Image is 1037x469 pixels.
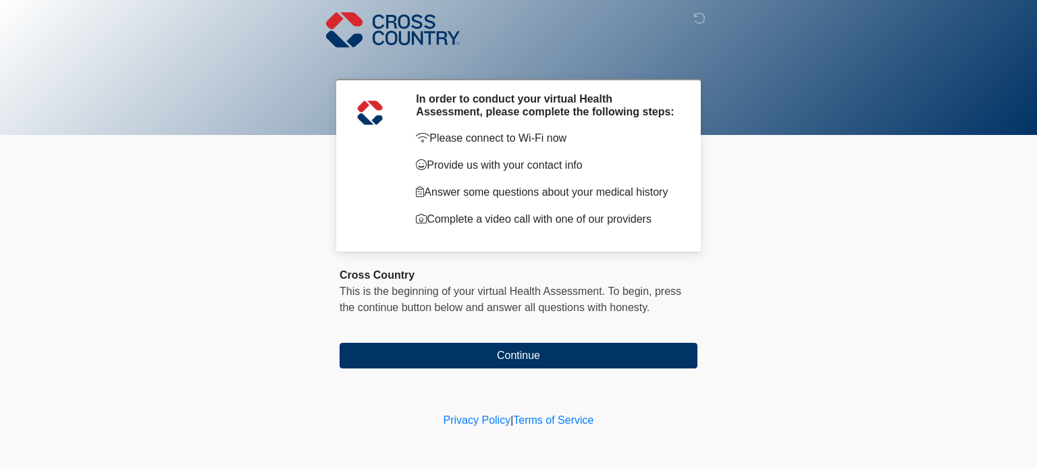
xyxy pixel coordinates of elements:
h2: In order to conduct your virtual Health Assessment, please complete the following steps: [416,92,677,118]
span: press the continue button below and answer all questions with honesty. [340,285,681,313]
img: Cross Country Logo [326,10,460,49]
a: | [510,414,513,426]
button: Continue [340,343,697,368]
p: Provide us with your contact info [416,157,677,173]
p: Answer some questions about your medical history [416,184,677,200]
p: Please connect to Wi-Fi now [416,130,677,146]
p: Complete a video call with one of our providers [416,211,677,227]
a: Terms of Service [513,414,593,426]
img: Agent Avatar [350,92,390,133]
div: Cross Country [340,267,697,283]
span: To begin, [608,285,655,297]
h1: ‎ ‎ ‎ [329,49,708,74]
a: Privacy Policy [444,414,511,426]
span: This is the beginning of your virtual Health Assessment. [340,285,605,297]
